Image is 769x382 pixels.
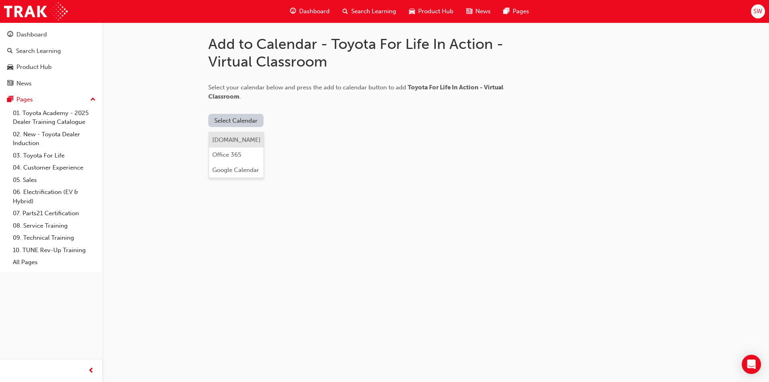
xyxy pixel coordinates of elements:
[7,80,13,87] span: news-icon
[16,63,52,72] div: Product Hub
[284,3,336,20] a: guage-iconDashboard
[10,207,99,220] a: 07. Parts21 Certification
[16,95,33,104] div: Pages
[10,162,99,174] a: 04. Customer Experience
[3,26,99,92] button: DashboardSearch LearningProduct HubNews
[209,132,264,148] button: [DOMAIN_NAME]
[208,35,529,70] h1: Add to Calendar - Toyota For Life In Action - Virtual Classroom
[290,6,296,16] span: guage-icon
[10,150,99,162] a: 03. Toyota For Life
[3,44,99,59] a: Search Learning
[208,84,503,100] span: Select your calendar below and press the add to calendar button to add .
[351,7,396,16] span: Search Learning
[513,7,529,16] span: Pages
[7,48,13,55] span: search-icon
[208,114,264,127] button: Select Calendar
[3,60,99,75] a: Product Hub
[7,31,13,38] span: guage-icon
[497,3,535,20] a: pages-iconPages
[10,186,99,207] a: 06. Electrification (EV & Hybrid)
[3,92,99,107] button: Pages
[16,30,47,39] div: Dashboard
[212,135,261,145] div: [DOMAIN_NAME]
[466,6,472,16] span: news-icon
[336,3,403,20] a: search-iconSearch Learning
[209,162,264,178] button: Google Calendar
[88,366,94,376] span: prev-icon
[475,7,491,16] span: News
[460,3,497,20] a: news-iconNews
[753,7,762,16] span: SW
[409,6,415,16] span: car-icon
[212,150,241,160] div: Office 365
[751,4,765,18] button: SW
[10,256,99,269] a: All Pages
[10,244,99,257] a: 10. TUNE Rev-Up Training
[742,355,761,374] div: Open Intercom Messenger
[212,166,259,175] div: Google Calendar
[10,220,99,232] a: 08. Service Training
[7,64,13,71] span: car-icon
[7,96,13,103] span: pages-icon
[10,232,99,244] a: 09. Technical Training
[16,46,61,56] div: Search Learning
[4,2,68,20] img: Trak
[418,7,453,16] span: Product Hub
[10,174,99,186] a: 05. Sales
[209,148,264,163] button: Office 365
[403,3,460,20] a: car-iconProduct Hub
[503,6,509,16] span: pages-icon
[342,6,348,16] span: search-icon
[10,107,99,128] a: 01. Toyota Academy - 2025 Dealer Training Catalogue
[16,79,32,88] div: News
[90,95,96,105] span: up-icon
[3,76,99,91] a: News
[10,128,99,150] a: 02. New - Toyota Dealer Induction
[299,7,330,16] span: Dashboard
[208,84,503,100] span: Toyota For Life In Action - Virtual Classroom
[3,27,99,42] a: Dashboard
